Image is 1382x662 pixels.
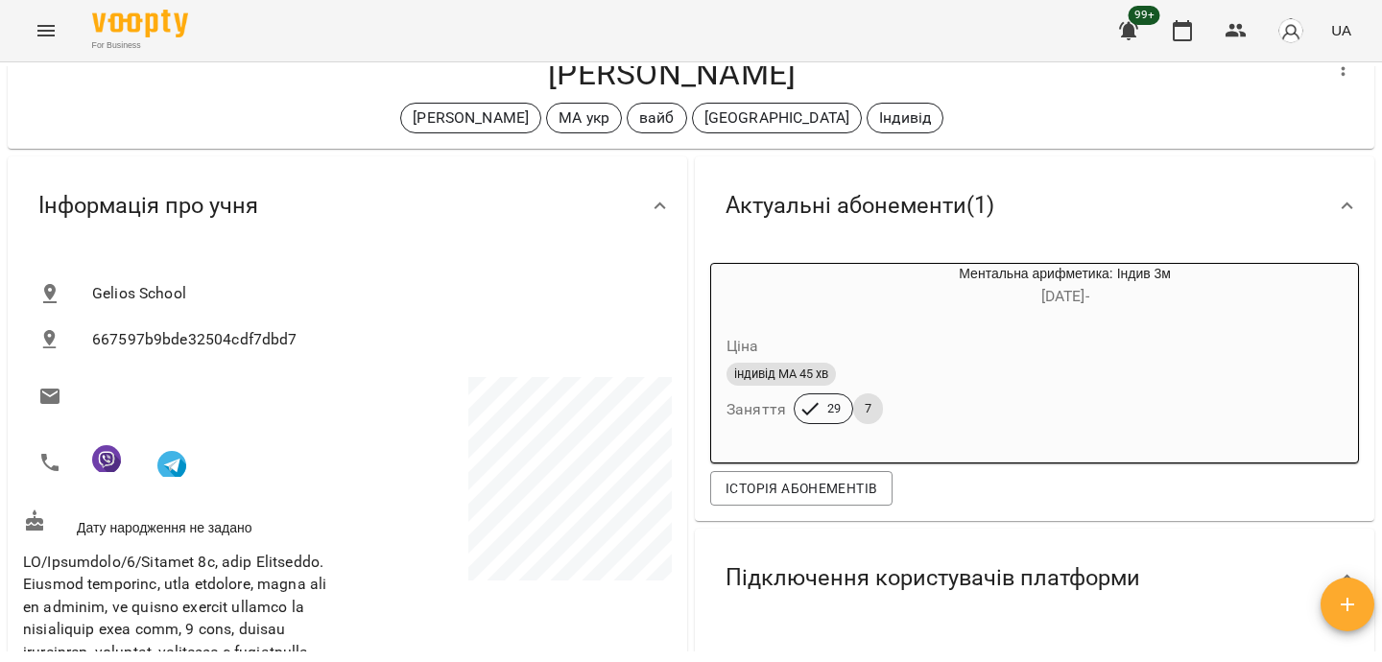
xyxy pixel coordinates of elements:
div: Клієнт підписаний на VooptyBot [92,443,146,472]
div: МА укр [546,103,622,133]
span: Інформація про учня [38,191,258,221]
div: Ментальна арифметика: Індив 3м [803,264,1326,310]
h6: Ціна [727,333,759,360]
span: 29 [816,400,852,417]
div: [GEOGRAPHIC_DATA] [692,103,863,133]
button: Клієнт підписаний на VooptyBot [146,437,198,488]
div: Індивід [867,103,943,133]
button: Ментальна арифметика: Індив 3м[DATE]- Цінаіндивід МА 45 хвЗаняття297 [711,264,1326,447]
button: Історія абонементів [710,471,893,506]
button: Menu [23,8,69,54]
p: [PERSON_NAME] [413,106,529,130]
img: Voopty Logo [92,10,188,37]
div: вайб [627,103,687,133]
img: Telegram [157,451,186,480]
p: [GEOGRAPHIC_DATA] [704,106,850,130]
div: [PERSON_NAME] [400,103,541,133]
span: UA [1331,20,1351,40]
button: UA [1323,12,1359,48]
div: Дату народження не задано [19,506,347,541]
h6: Заняття [727,396,786,423]
span: 99+ [1129,6,1160,25]
p: вайб [639,106,675,130]
span: Історія абонементів [726,477,877,500]
span: Gelios School [92,282,656,305]
div: Інформація про учня [8,156,687,255]
span: Актуальні абонементи ( 1 ) [726,191,994,221]
p: Індивід [879,106,931,130]
img: Viber [92,445,121,474]
div: Ментальна арифметика: Індив 3м [711,264,803,310]
span: 667597b9bde32504cdf7dbd7 [92,328,656,351]
div: Підключення користувачів платформи [695,529,1374,627]
h4: [PERSON_NAME] [23,54,1321,93]
span: індивід МА 45 хв [727,366,836,383]
span: [DATE] - [1041,287,1089,305]
span: For Business [92,39,188,52]
div: Актуальні абонементи(1) [695,156,1374,255]
p: МА укр [559,106,609,130]
span: 7 [853,400,883,417]
img: avatar_s.png [1277,17,1304,44]
span: Підключення користувачів платформи [726,563,1140,593]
